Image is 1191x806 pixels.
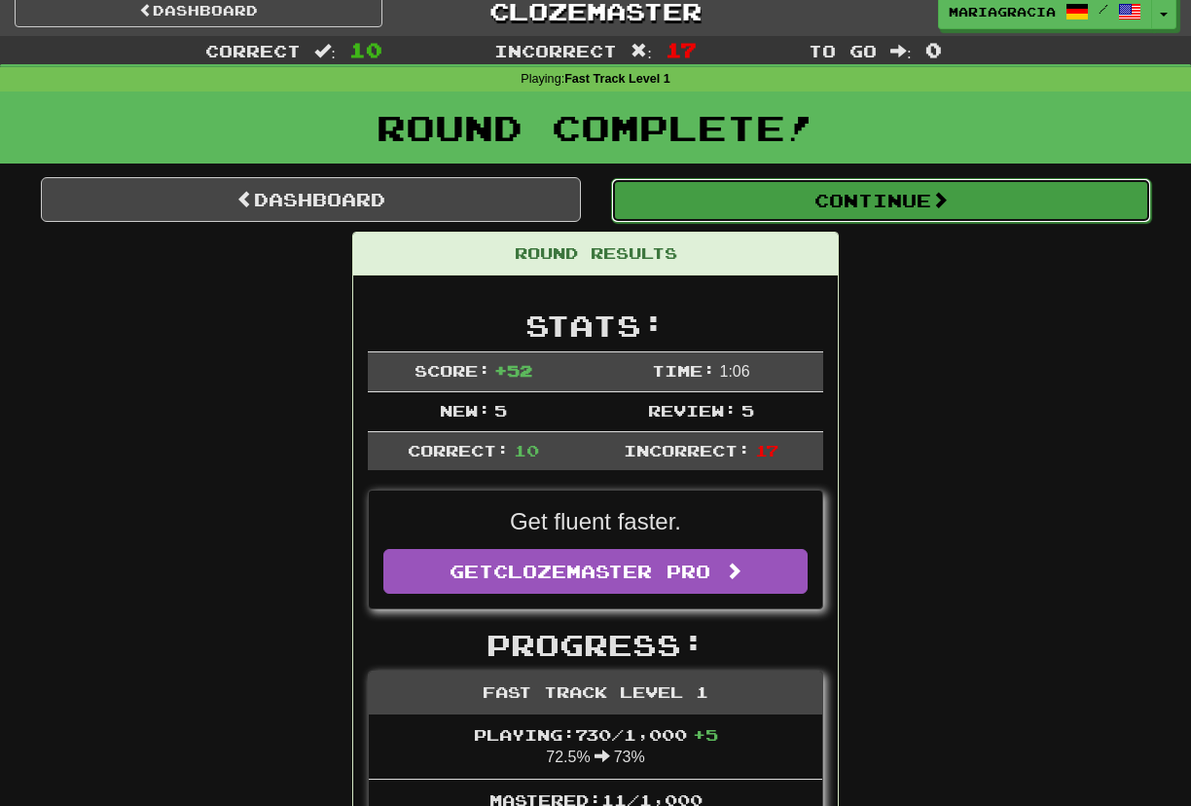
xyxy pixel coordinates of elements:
h2: Stats: [368,310,823,342]
span: Score: [415,361,490,380]
span: Clozemaster Pro [493,561,710,582]
span: Time: [652,361,715,380]
p: Get fluent faster. [383,505,808,538]
span: : [890,43,912,59]
span: New: [440,401,490,420]
h2: Progress: [368,629,823,661]
h1: Round Complete! [7,108,1184,147]
span: 0 [925,38,942,61]
span: Correct [205,41,301,60]
span: 10 [514,441,539,459]
span: : [314,43,336,59]
span: / [1099,2,1108,16]
span: 10 [349,38,382,61]
span: Incorrect [494,41,617,60]
span: 17 [755,441,778,459]
span: Correct: [408,441,509,459]
span: Playing: 730 / 1,000 [474,725,718,744]
div: Fast Track Level 1 [369,672,822,714]
span: mariagracia [949,3,1056,20]
li: 72.5% 73% [369,714,822,781]
span: : [631,43,652,59]
span: 17 [666,38,697,61]
span: 1 : 0 6 [719,363,749,380]
a: GetClozemaster Pro [383,549,808,594]
span: + 5 [693,725,718,744]
span: + 52 [494,361,532,380]
span: 5 [494,401,507,420]
span: To go [809,41,877,60]
a: Dashboard [41,177,581,222]
span: Review: [648,401,737,420]
strong: Fast Track Level 1 [564,72,670,86]
button: Continue [611,178,1151,223]
div: Round Results [353,233,838,275]
span: Incorrect: [624,441,750,459]
span: 5 [741,401,754,420]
